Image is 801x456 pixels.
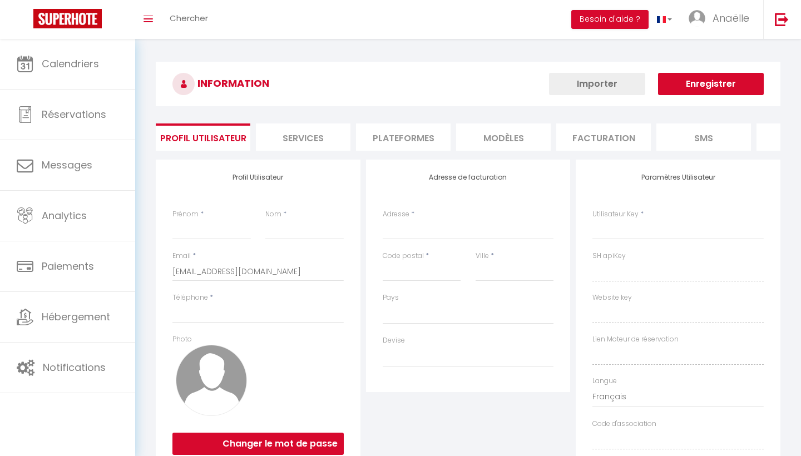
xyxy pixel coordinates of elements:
[549,73,645,95] button: Importer
[592,419,656,429] label: Code d'association
[456,123,551,151] li: MODÈLES
[172,334,192,345] label: Photo
[42,57,99,71] span: Calendriers
[383,251,424,261] label: Code postal
[656,123,751,151] li: SMS
[42,310,110,324] span: Hébergement
[156,62,780,106] h3: INFORMATION
[42,158,92,172] span: Messages
[9,4,42,38] button: Ouvrir le widget de chat LiveChat
[592,209,639,220] label: Utilisateur Key
[592,251,626,261] label: SH apiKey
[592,174,764,181] h4: Paramètres Utilisateur
[383,174,554,181] h4: Adresse de facturation
[172,209,199,220] label: Prénom
[43,360,106,374] span: Notifications
[689,10,705,27] img: ...
[170,12,208,24] span: Chercher
[172,293,208,303] label: Téléphone
[176,345,247,416] img: avatar.png
[383,209,409,220] label: Adresse
[592,376,617,386] label: Langue
[356,123,451,151] li: Plateformes
[775,12,789,26] img: logout
[172,433,344,455] button: Changer le mot de passe
[256,123,350,151] li: Services
[713,11,749,25] span: Anaëlle
[42,107,106,121] span: Réservations
[571,10,649,29] button: Besoin d'aide ?
[172,251,191,261] label: Email
[172,174,344,181] h4: Profil Utilisateur
[33,9,102,28] img: Super Booking
[476,251,489,261] label: Ville
[156,123,250,151] li: Profil Utilisateur
[383,335,405,346] label: Devise
[42,209,87,222] span: Analytics
[383,293,399,303] label: Pays
[592,334,679,345] label: Lien Moteur de réservation
[592,293,632,303] label: Website key
[42,259,94,273] span: Paiements
[556,123,651,151] li: Facturation
[265,209,281,220] label: Nom
[658,73,764,95] button: Enregistrer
